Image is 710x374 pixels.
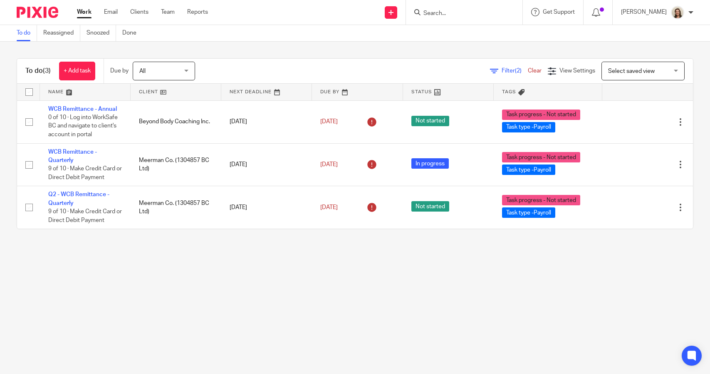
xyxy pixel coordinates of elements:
[43,25,80,41] a: Reassigned
[139,68,146,74] span: All
[48,106,117,112] a: WCB Remittance - Annual
[502,90,516,94] span: Tags
[25,67,51,75] h1: To do
[502,195,580,205] span: Task progress - Not started
[320,204,338,210] span: [DATE]
[48,166,122,180] span: 9 of 10 · Make Credit Card or Direct Debit Payment
[43,67,51,74] span: (3)
[502,110,580,120] span: Task progress - Not started
[221,100,312,143] td: [DATE]
[48,149,97,163] a: WCB Remittance - Quarterly
[48,192,109,206] a: Q2 - WCB Remittance - Quarterly
[17,7,58,18] img: Pixie
[559,68,595,74] span: View Settings
[502,165,555,175] span: Task type -Payroll
[411,201,449,212] span: Not started
[48,115,118,137] span: 0 of 10 · Log into WorkSafe BC and navigate to client's account in portal
[502,207,555,218] span: Task type -Payroll
[161,8,175,16] a: Team
[502,122,555,132] span: Task type -Payroll
[608,68,655,74] span: Select saved view
[543,9,575,15] span: Get Support
[320,119,338,125] span: [DATE]
[77,8,92,16] a: Work
[87,25,116,41] a: Snoozed
[187,8,208,16] a: Reports
[515,68,522,74] span: (2)
[621,8,667,16] p: [PERSON_NAME]
[122,25,143,41] a: Done
[110,67,129,75] p: Due by
[221,186,312,229] td: [DATE]
[17,25,37,41] a: To do
[671,6,684,19] img: Morgan.JPG
[502,68,528,74] span: Filter
[502,152,580,162] span: Task progress - Not started
[131,143,221,186] td: Meerman Co. (1304857 BC Ltd)
[411,116,449,126] span: Not started
[131,186,221,229] td: Meerman Co. (1304857 BC Ltd)
[131,100,221,143] td: Beyond Body Coaching Inc.
[528,68,542,74] a: Clear
[423,10,497,17] input: Search
[48,209,122,223] span: 9 of 10 · Make Credit Card or Direct Debit Payment
[221,143,312,186] td: [DATE]
[130,8,148,16] a: Clients
[411,158,449,169] span: In progress
[59,62,95,80] a: + Add task
[320,162,338,167] span: [DATE]
[104,8,118,16] a: Email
